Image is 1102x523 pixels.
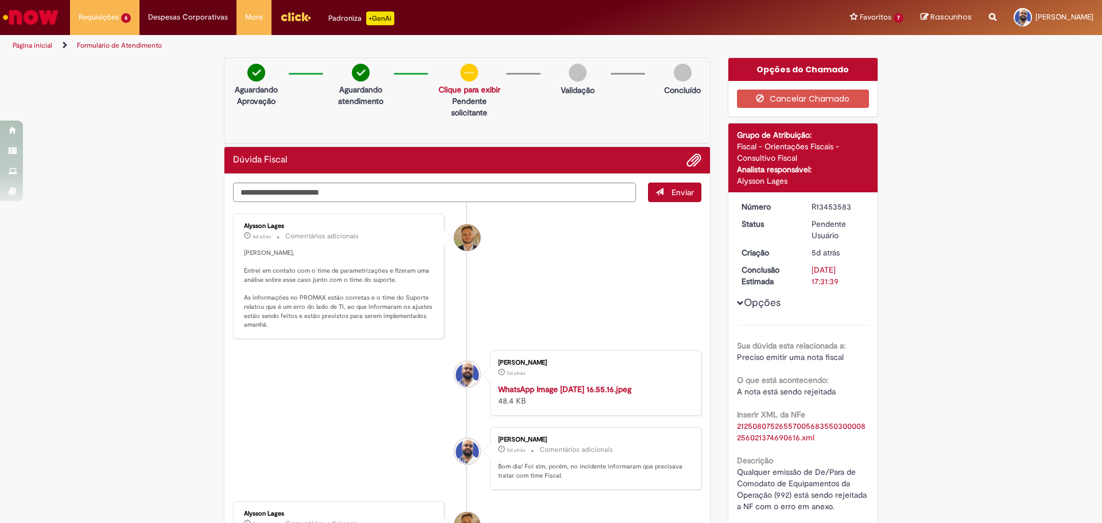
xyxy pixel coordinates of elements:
img: check-circle-green.png [247,64,265,82]
div: [PERSON_NAME] [498,359,689,366]
button: Adicionar anexos [686,153,701,168]
b: Sua dúvida esta relacionada a: [737,340,845,351]
p: Validação [561,84,595,96]
span: Despesas Corporativas [148,11,228,23]
time: 28/08/2025 08:53:22 [507,447,525,454]
img: img-circle-grey.png [569,64,587,82]
b: Descrição [737,455,773,466]
p: [PERSON_NAME], Entrei em contato com o time de parametrizações e fizeram uma análise sobre esse c... [244,249,435,330]
a: Página inicial [13,41,52,50]
span: Preciso emitir uma nota fiscal [737,352,844,362]
p: Concluído [664,84,701,96]
span: Requisições [79,11,119,23]
img: img-circle-grey.png [674,64,692,82]
div: [PERSON_NAME] [498,436,689,443]
span: A nota está sendo rejeitada [737,386,836,397]
div: Ricardo Wagner Queiroz Carvalho [454,438,480,464]
div: Analista responsável: [737,164,870,175]
dt: Número [733,201,804,212]
span: 7 [894,13,903,23]
span: Enviar [672,187,694,197]
span: [PERSON_NAME] [1035,12,1093,22]
time: 27/08/2025 16:30:38 [812,247,840,258]
div: 27/08/2025 16:30:38 [812,247,865,258]
a: Download de 21250807526557005683550300008256021374690616.xml [737,421,866,443]
a: Clique para exibir [439,84,500,95]
span: Favoritos [860,11,891,23]
div: R13453583 [812,201,865,212]
dt: Criação [733,247,804,258]
span: 6 [121,13,131,23]
div: Grupo de Atribuição: [737,129,870,141]
span: More [245,11,263,23]
span: 5d atrás [812,247,840,258]
p: +GenAi [366,11,394,25]
button: Enviar [648,183,701,202]
small: Comentários adicionais [540,445,613,455]
span: 4d atrás [253,233,271,240]
h2: Dúvida Fiscal Histórico de tíquete [233,155,288,165]
img: click_logo_yellow_360x200.png [280,8,311,25]
time: 28/08/2025 13:56:26 [253,233,271,240]
small: Comentários adicionais [285,231,359,241]
div: Alysson Lages [454,224,480,251]
p: Bom dia! Foi sim, porém, no incidente informaram que precisava tratar com time Fiscal. [498,462,689,480]
img: circle-minus.png [460,64,478,82]
div: Ricardo Wagner Queiroz Carvalho [454,361,480,388]
a: WhatsApp Image [DATE] 16.55.16.jpeg [498,384,631,394]
div: Alysson Lages [244,223,435,230]
a: Rascunhos [921,12,972,23]
span: 5d atrás [507,447,525,454]
div: [DATE] 17:31:39 [812,264,865,287]
textarea: Digite sua mensagem aqui... [233,183,636,202]
div: Alysson Lages [244,510,435,517]
img: ServiceNow [1,6,60,29]
p: Aguardando atendimento [333,84,387,107]
img: check-circle-green.png [352,64,370,82]
div: 48.4 KB [498,383,689,406]
p: Pendente solicitante [439,95,500,118]
dt: Status [733,218,804,230]
p: Aguardando Aprovação [229,84,283,107]
span: Rascunhos [930,11,972,22]
b: O que está acontecendo: [737,375,828,385]
time: 28/08/2025 08:53:41 [507,370,525,377]
div: Alysson Lages [737,175,870,187]
dt: Conclusão Estimada [733,264,804,287]
span: 5d atrás [507,370,525,377]
ul: Trilhas de página [9,35,726,56]
a: Formulário de Atendimento [77,41,162,50]
b: Inserir XML da NFe [737,409,805,420]
div: Pendente Usuário [812,218,865,241]
div: Padroniza [328,11,394,25]
div: Opções do Chamado [728,58,878,81]
button: Cancelar Chamado [737,90,870,108]
div: Fiscal - Orientações Fiscais - Consultivo Fiscal [737,141,870,164]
